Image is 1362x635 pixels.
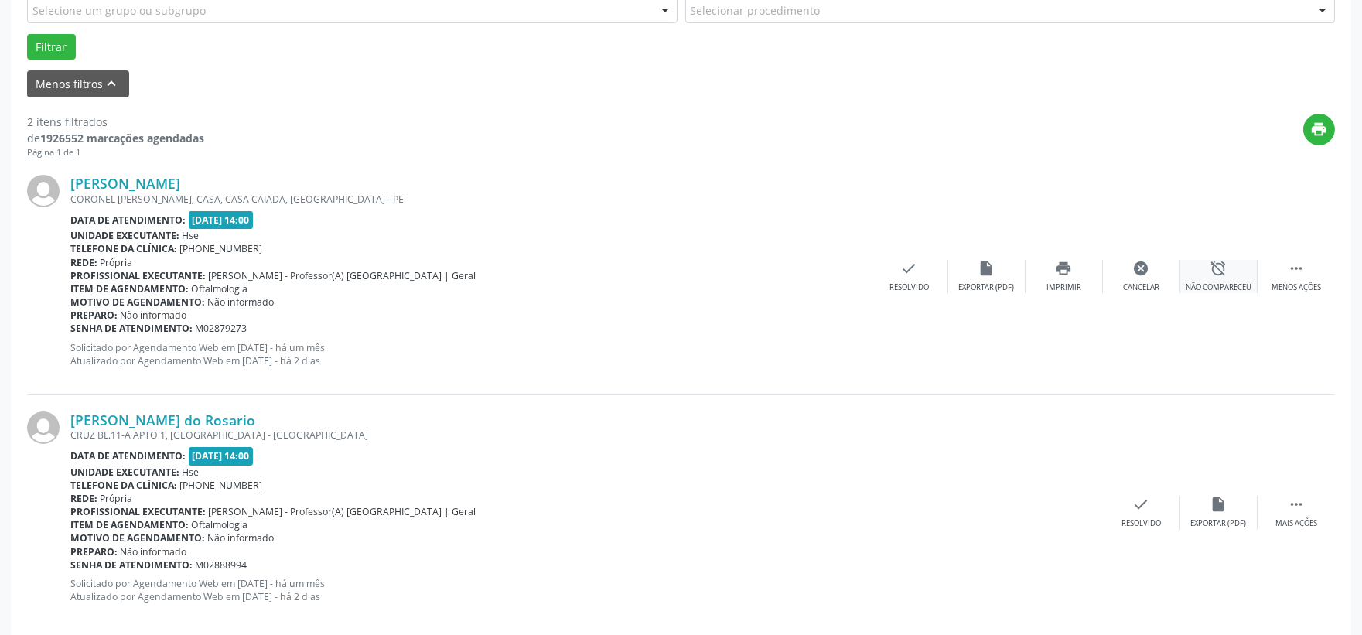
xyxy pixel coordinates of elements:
span: [DATE] 14:00 [189,447,254,465]
span: Não informado [121,309,187,322]
button: Menos filtroskeyboard_arrow_up [27,70,129,97]
b: Item de agendamento: [70,518,189,531]
b: Unidade executante: [70,466,179,479]
i: keyboard_arrow_up [104,75,121,92]
i: print [1056,260,1073,277]
span: Não informado [208,531,275,545]
img: img [27,175,60,207]
b: Item de agendamento: [70,282,189,295]
span: Oftalmologia [192,518,248,531]
strong: 1926552 marcações agendadas [40,131,204,145]
span: [PHONE_NUMBER] [180,242,263,255]
span: M02888994 [196,558,247,572]
div: Imprimir [1046,282,1081,293]
span: Própria [101,492,133,505]
span: Própria [101,256,133,269]
div: Menos ações [1272,282,1321,293]
p: Solicitado por Agendamento Web em [DATE] - há um mês Atualizado por Agendamento Web em [DATE] - h... [70,341,871,367]
span: Selecione um grupo ou subgrupo [32,2,206,19]
div: CRUZ BL.11-A APTO 1, [GEOGRAPHIC_DATA] - [GEOGRAPHIC_DATA] [70,428,1103,442]
div: CORONEL [PERSON_NAME], CASA, CASA CAIADA, [GEOGRAPHIC_DATA] - PE [70,193,871,206]
i: cancel [1133,260,1150,277]
span: Não informado [208,295,275,309]
button: print [1303,114,1335,145]
div: Não compareceu [1186,282,1251,293]
span: [DATE] 14:00 [189,211,254,229]
b: Preparo: [70,545,118,558]
a: [PERSON_NAME] do Rosario [70,411,255,428]
div: Exportar (PDF) [1191,518,1247,529]
i: check [1133,496,1150,513]
b: Data de atendimento: [70,213,186,227]
span: M02879273 [196,322,247,335]
span: Não informado [121,545,187,558]
span: [PERSON_NAME] - Professor(A) [GEOGRAPHIC_DATA] | Geral [209,505,476,518]
div: Cancelar [1123,282,1159,293]
div: Resolvido [1121,518,1161,529]
b: Profissional executante: [70,505,206,518]
b: Telefone da clínica: [70,479,177,492]
span: Oftalmologia [192,282,248,295]
b: Preparo: [70,309,118,322]
i: check [901,260,918,277]
b: Senha de atendimento: [70,558,193,572]
b: Unidade executante: [70,229,179,242]
i:  [1288,260,1305,277]
div: de [27,130,204,146]
span: Selecionar procedimento [691,2,821,19]
b: Rede: [70,492,97,505]
i:  [1288,496,1305,513]
div: 2 itens filtrados [27,114,204,130]
b: Profissional executante: [70,269,206,282]
div: Exportar (PDF) [959,282,1015,293]
b: Motivo de agendamento: [70,295,205,309]
i: alarm_off [1210,260,1227,277]
span: [PERSON_NAME] - Professor(A) [GEOGRAPHIC_DATA] | Geral [209,269,476,282]
a: [PERSON_NAME] [70,175,180,192]
span: [PHONE_NUMBER] [180,479,263,492]
b: Telefone da clínica: [70,242,177,255]
p: Solicitado por Agendamento Web em [DATE] - há um mês Atualizado por Agendamento Web em [DATE] - h... [70,577,1103,603]
div: Resolvido [889,282,929,293]
div: Página 1 de 1 [27,146,204,159]
i: insert_drive_file [1210,496,1227,513]
div: Mais ações [1275,518,1317,529]
button: Filtrar [27,34,76,60]
span: Hse [183,466,200,479]
span: Hse [183,229,200,242]
b: Rede: [70,256,97,269]
img: img [27,411,60,444]
i: print [1311,121,1328,138]
b: Senha de atendimento: [70,322,193,335]
i: insert_drive_file [978,260,995,277]
b: Motivo de agendamento: [70,531,205,545]
b: Data de atendimento: [70,449,186,463]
